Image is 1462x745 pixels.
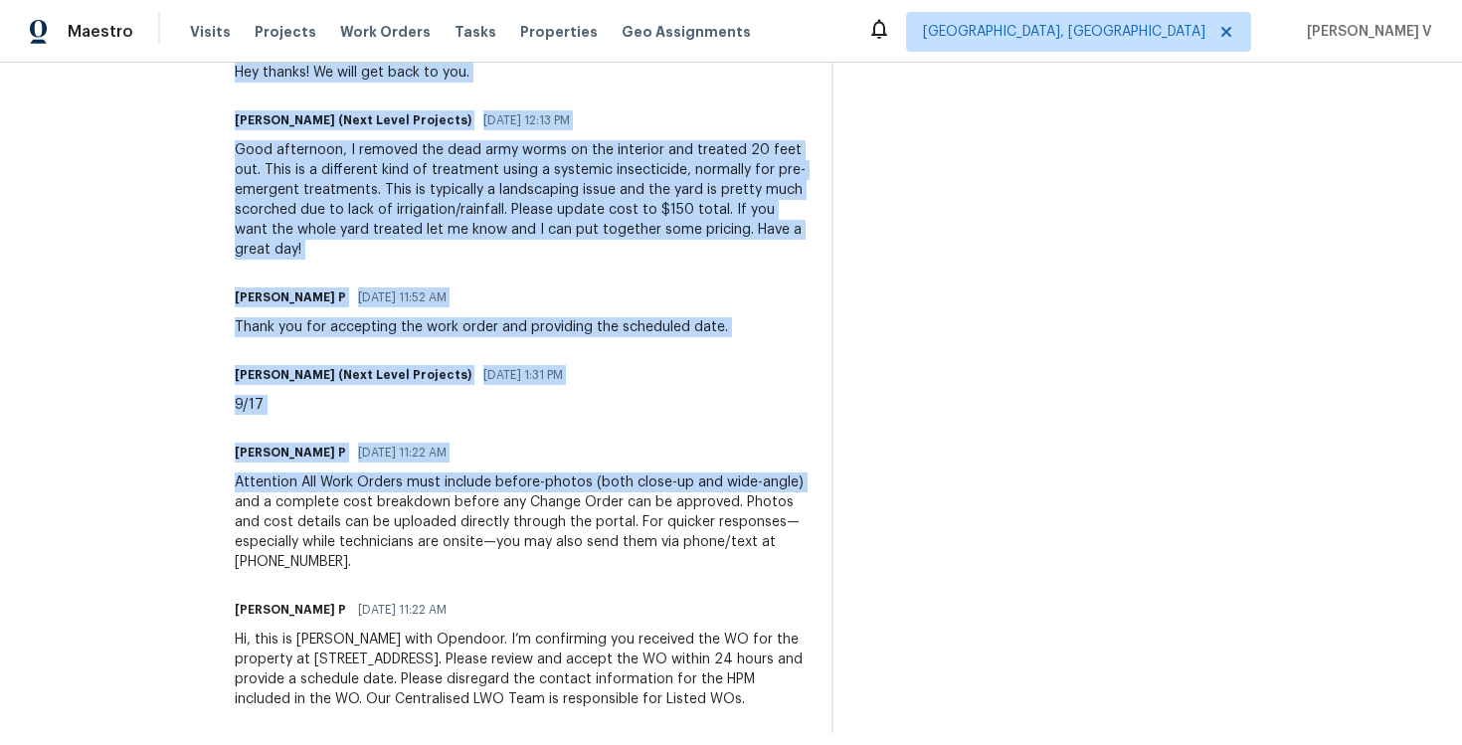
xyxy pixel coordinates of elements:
[923,22,1205,42] span: [GEOGRAPHIC_DATA], [GEOGRAPHIC_DATA]
[235,63,469,83] div: Hey thanks! We will get back to you.
[235,287,346,307] h6: [PERSON_NAME] P
[235,600,346,620] h6: [PERSON_NAME] P
[255,22,316,42] span: Projects
[190,22,231,42] span: Visits
[1299,22,1432,42] span: [PERSON_NAME] V
[622,22,751,42] span: Geo Assignments
[235,110,471,130] h6: [PERSON_NAME] (Next Level Projects)
[235,365,471,385] h6: [PERSON_NAME] (Next Level Projects)
[455,25,496,39] span: Tasks
[235,140,808,260] div: Good afternoon, I removed the dead army worms on the interior and treated 20 feet out. This is a ...
[358,443,447,463] span: [DATE] 11:22 AM
[483,110,570,130] span: [DATE] 12:13 PM
[520,22,598,42] span: Properties
[68,22,133,42] span: Maestro
[235,443,346,463] h6: [PERSON_NAME] P
[235,395,575,415] div: 9/17
[358,600,447,620] span: [DATE] 11:22 AM
[235,317,728,337] div: Thank you for accepting the work order and providing the scheduled date.
[235,630,808,709] div: Hi, this is [PERSON_NAME] with Opendoor. I’m confirming you received the WO for the property at [...
[235,472,808,572] div: Attention All Work Orders must include before-photos (both close-up and wide-angle) and a complet...
[358,287,447,307] span: [DATE] 11:52 AM
[340,22,431,42] span: Work Orders
[483,365,563,385] span: [DATE] 1:31 PM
